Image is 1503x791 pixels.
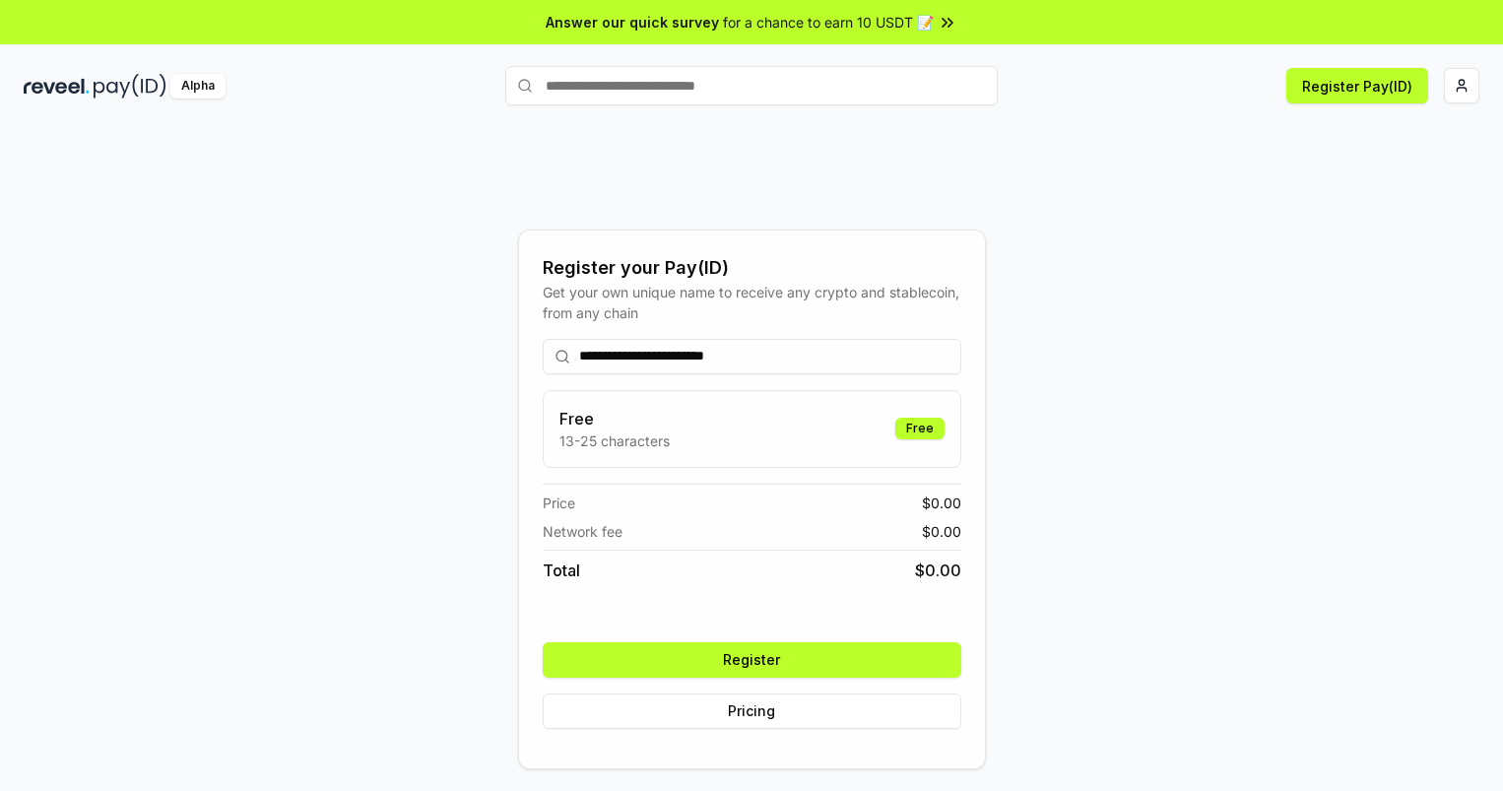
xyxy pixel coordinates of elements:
[543,559,580,582] span: Total
[559,430,670,451] p: 13-25 characters
[922,493,961,513] span: $ 0.00
[895,418,945,439] div: Free
[543,521,622,542] span: Network fee
[559,407,670,430] h3: Free
[723,12,934,33] span: for a chance to earn 10 USDT 📝
[546,12,719,33] span: Answer our quick survey
[543,693,961,729] button: Pricing
[94,74,166,99] img: pay_id
[543,282,961,323] div: Get your own unique name to receive any crypto and stablecoin, from any chain
[915,559,961,582] span: $ 0.00
[922,521,961,542] span: $ 0.00
[543,493,575,513] span: Price
[1286,68,1428,103] button: Register Pay(ID)
[543,642,961,678] button: Register
[170,74,226,99] div: Alpha
[543,254,961,282] div: Register your Pay(ID)
[24,74,90,99] img: reveel_dark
